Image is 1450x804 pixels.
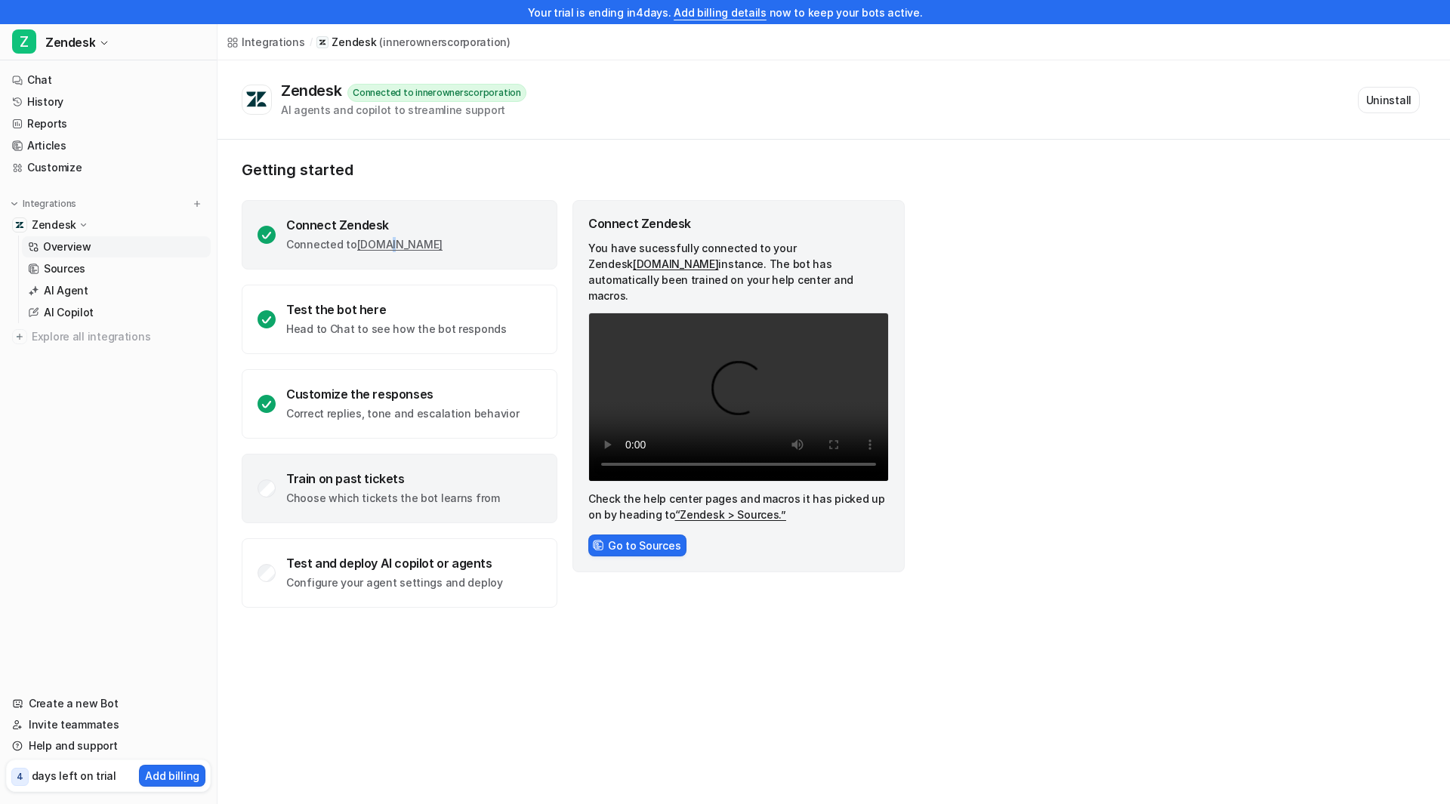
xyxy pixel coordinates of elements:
[242,34,305,50] div: Integrations
[286,322,507,337] p: Head to Chat to see how the bot responds
[44,283,88,298] p: AI Agent
[43,239,91,254] p: Overview
[6,693,211,714] a: Create a new Bot
[347,84,526,102] div: Connected to innerownerscorporation
[633,257,718,270] a: [DOMAIN_NAME]
[192,199,202,209] img: menu_add.svg
[6,157,211,178] a: Customize
[588,216,889,231] div: Connect Zendesk
[316,35,510,50] a: Zendesk(innerownerscorporation)
[6,91,211,112] a: History
[139,765,205,787] button: Add billing
[286,575,503,590] p: Configure your agent settings and deploy
[22,302,211,323] a: AI Copilot
[32,325,205,349] span: Explore all integrations
[32,217,76,233] p: Zendesk
[6,714,211,735] a: Invite teammates
[286,471,500,486] div: Train on past tickets
[6,69,211,91] a: Chat
[22,280,211,301] a: AI Agent
[588,240,889,303] p: You have sucessfully connected to your Zendesk instance. The bot has automatically been trained o...
[12,329,27,344] img: explore all integrations
[1358,87,1420,113] button: Uninstall
[6,735,211,756] a: Help and support
[6,326,211,347] a: Explore all integrations
[32,768,116,784] p: days left on trial
[310,35,313,49] span: /
[6,113,211,134] a: Reports
[17,770,23,784] p: 4
[22,236,211,257] a: Overview
[286,556,503,571] div: Test and deploy AI copilot or agents
[593,540,603,550] img: sourcesIcon
[242,161,906,179] p: Getting started
[286,217,443,233] div: Connect Zendesk
[286,387,519,402] div: Customize the responses
[588,491,889,522] p: Check the help center pages and macros it has picked up on by heading to
[245,91,268,109] img: Zendesk logo
[22,258,211,279] a: Sources
[44,305,94,320] p: AI Copilot
[12,29,36,54] span: Z
[44,261,85,276] p: Sources
[281,102,526,118] div: AI agents and copilot to streamline support
[588,534,686,556] button: Go to Sources
[145,768,199,784] p: Add billing
[286,491,500,506] p: Choose which tickets the bot learns from
[9,199,20,209] img: expand menu
[357,238,443,251] a: [DOMAIN_NAME]
[6,135,211,156] a: Articles
[23,198,76,210] p: Integrations
[588,313,889,482] video: Your browser does not support the video tag.
[674,6,767,19] a: Add billing details
[286,406,519,421] p: Correct replies, tone and escalation behavior
[45,32,95,53] span: Zendesk
[281,82,347,100] div: Zendesk
[286,302,507,317] div: Test the bot here
[227,34,305,50] a: Integrations
[675,508,786,521] a: “Zendesk > Sources.”
[6,196,81,211] button: Integrations
[15,220,24,229] img: Zendesk
[332,35,376,50] p: Zendesk
[379,35,510,50] p: ( innerownerscorporation )
[286,237,443,252] p: Connected to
